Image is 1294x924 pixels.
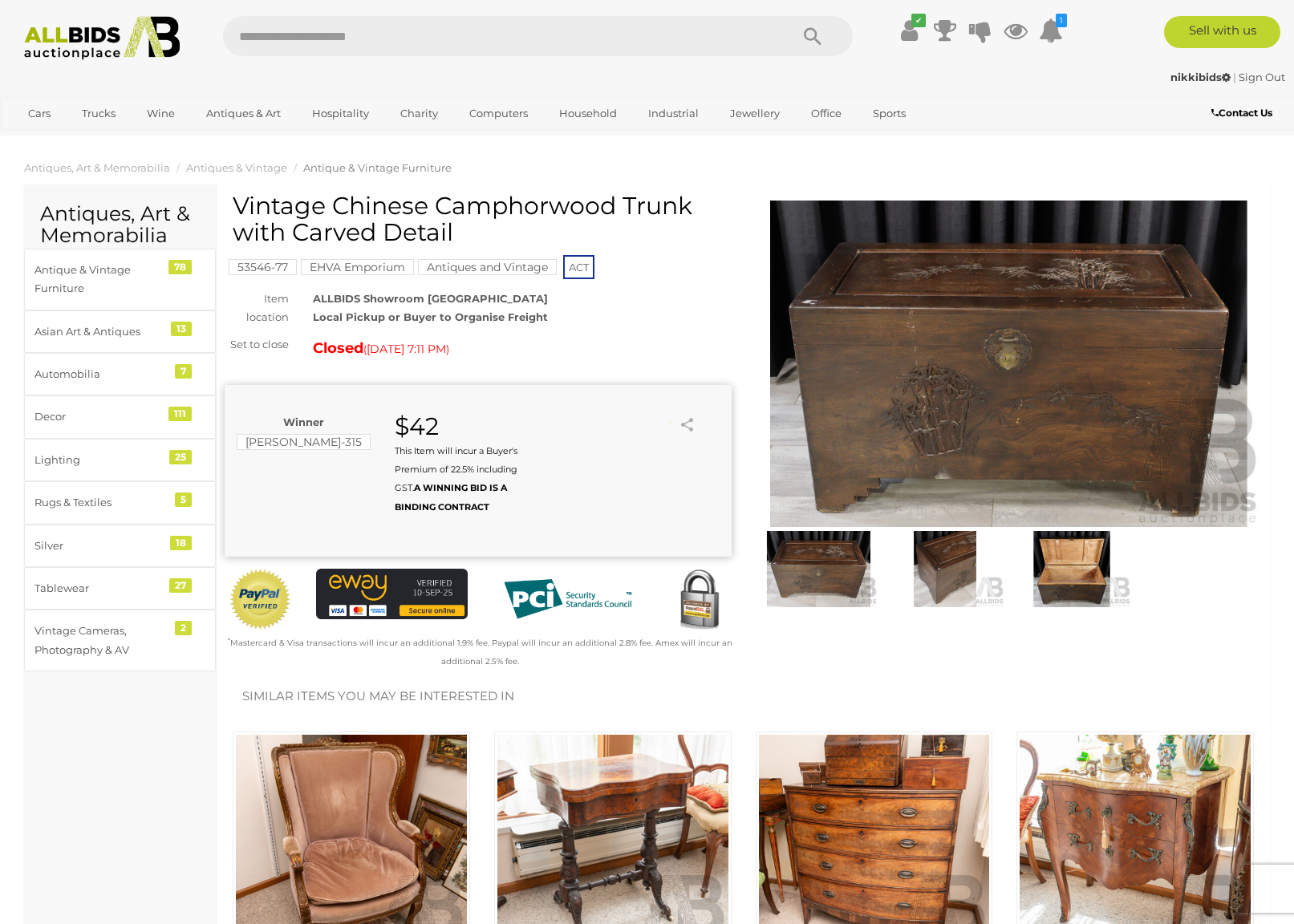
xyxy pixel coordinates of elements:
[283,415,324,428] b: Winner
[34,365,167,383] div: Automobilia
[168,260,192,274] div: 78
[237,434,371,450] mark: [PERSON_NAME]-315
[549,100,627,127] a: Household
[242,690,1244,703] h2: Similar items you may be interested in
[24,610,216,671] a: Vintage Cameras, Photography & AV 2
[18,100,61,127] a: Cars
[175,621,192,635] div: 2
[229,261,297,274] a: 53546-77
[213,335,301,354] div: Set to close
[656,415,672,431] li: Unwatch this item
[313,292,548,305] strong: ALLBIDS Showroom [GEOGRAPHIC_DATA]
[228,638,732,667] small: Mastercard & Visa transactions will incur an additional 1.9% fee. Paypal will incur an additional...
[395,482,507,512] b: A WINNING BID IS A BINDING CONTRACT
[301,259,414,275] mark: EHVA Emporium
[169,578,192,593] div: 27
[1170,71,1233,83] a: nikkibids
[24,481,216,524] a: Rugs & Textiles 5
[638,100,709,127] a: Industrial
[459,100,538,127] a: Computers
[1056,14,1067,27] i: 1
[862,100,916,127] a: Sports
[169,450,192,464] div: 25
[1211,104,1276,122] a: Contact Us
[667,569,731,632] img: Secured by Rapid SSL
[34,622,167,659] div: Vintage Cameras, Photography & AV
[24,395,216,438] a: Decor 111
[186,161,287,174] a: Antiques & Vintage
[390,100,448,127] a: Charity
[24,161,170,174] a: Antiques, Art & Memorabilia
[229,259,297,275] mark: 53546-77
[418,259,557,275] mark: Antiques and Vintage
[34,322,167,341] div: Asian Art & Antiques
[168,407,192,421] div: 111
[24,353,216,395] a: Automobilia 7
[720,100,790,127] a: Jewellery
[1012,531,1131,607] img: Vintage Chinese Camphorwood Trunk with Carved Detail
[1170,71,1231,83] strong: nikkibids
[395,411,439,441] strong: $42
[313,339,363,357] strong: Closed
[18,127,152,153] a: [GEOGRAPHIC_DATA]
[24,439,216,481] a: Lighting 25
[171,322,192,336] div: 13
[229,569,292,630] img: Official PayPal Seal
[886,531,1004,607] img: Vintage Chinese Camphorwood Trunk with Carved Detail
[40,203,200,247] h2: Antiques, Art & Memorabilia
[367,342,446,356] span: [DATE] 7:11 PM
[911,14,926,27] i: ✔
[34,451,167,469] div: Lighting
[175,364,192,379] div: 7
[196,100,291,127] a: Antiques & Art
[175,492,192,507] div: 5
[760,531,878,607] img: Vintage Chinese Camphorwood Trunk with Carved Detail
[492,569,643,630] img: PCI DSS compliant
[34,407,167,426] div: Decor
[1239,71,1285,83] a: Sign Out
[24,310,216,353] a: Asian Art & Antiques 13
[213,290,301,327] div: Item location
[1039,16,1063,45] a: 1
[136,100,185,127] a: Wine
[303,161,452,174] a: Antique & Vintage Furniture
[24,249,216,310] a: Antique & Vintage Furniture 78
[563,255,594,279] span: ACT
[34,261,167,298] div: Antique & Vintage Furniture
[24,567,216,610] a: Tablewear 27
[1211,107,1272,119] b: Contact Us
[363,342,449,355] span: ( )
[34,579,167,598] div: Tablewear
[1233,71,1236,83] span: |
[15,16,189,60] img: Allbids.com.au
[316,569,468,619] img: eWAY Payment Gateway
[34,493,167,512] div: Rugs & Textiles
[302,100,379,127] a: Hospitality
[34,537,167,555] div: Silver
[801,100,852,127] a: Office
[24,525,216,567] a: Silver 18
[1164,16,1280,48] a: Sell with us
[313,310,548,323] strong: Local Pickup or Buyer to Organise Freight
[898,16,922,45] a: ✔
[395,445,517,513] small: This Item will incur a Buyer's Premium of 22.5% including GST.
[71,100,126,127] a: Trucks
[756,201,1263,527] img: Vintage Chinese Camphorwood Trunk with Carved Detail
[170,536,192,550] div: 18
[301,261,414,274] a: EHVA Emporium
[418,261,557,274] a: Antiques and Vintage
[233,192,728,245] h1: Vintage Chinese Camphorwood Trunk with Carved Detail
[773,16,853,56] button: Search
